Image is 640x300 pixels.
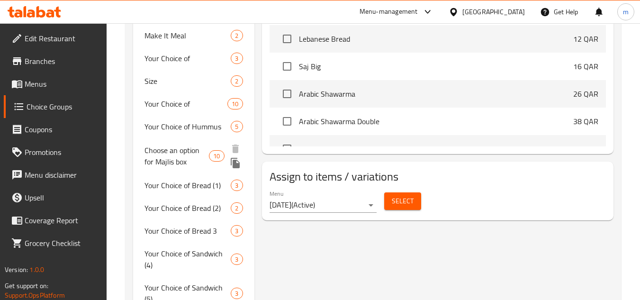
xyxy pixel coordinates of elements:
span: Your Choice of [144,98,227,109]
a: Coupons [4,118,107,141]
a: Promotions [4,141,107,164]
p: 5 QAR [577,143,598,155]
div: Choices [231,121,243,132]
span: 1.0.0 [29,264,44,276]
span: Promotions [25,146,99,158]
div: Your Choice of Bread 33 [133,219,254,242]
span: Choice Groups [27,101,99,112]
span: 2 [231,77,242,86]
span: Select choice [277,56,297,76]
span: Select [392,195,414,207]
span: Arabic Shawarma Double [299,116,573,127]
span: Arabic Shawarma [299,88,573,100]
span: Select choice [277,139,297,159]
p: 16 QAR [573,61,598,72]
div: Size2 [133,70,254,92]
span: 10 [228,100,242,109]
a: Choice Groups [4,95,107,118]
span: Choose an option for Majlis box [144,145,209,167]
a: Grocery Checklist [4,232,107,255]
span: Your Choice of [144,53,231,64]
span: Edit Restaurant [25,33,99,44]
span: Khartosh [299,143,577,155]
p: 38 QAR [573,116,598,127]
span: 3 [231,227,242,236]
span: Select choice [277,111,297,131]
div: [DATE](Active) [270,198,377,213]
span: m [623,7,629,17]
span: Menus [25,78,99,90]
span: Grocery Checklist [25,237,99,249]
button: duplicate [228,156,243,170]
div: Menu-management [360,6,418,18]
span: 5 [231,122,242,131]
div: Your Choice of Hummus5 [133,115,254,138]
span: Upsell [25,192,99,203]
div: Choices [231,254,243,265]
span: 3 [231,54,242,63]
span: Lebanese Bread [299,33,573,45]
div: Choices [231,75,243,87]
span: 3 [231,181,242,190]
span: Branches [25,55,99,67]
div: Make It Meal2 [133,24,254,47]
div: [GEOGRAPHIC_DATA] [462,7,525,17]
a: Edit Restaurant [4,27,107,50]
span: Your Choice of Hummus [144,121,231,132]
span: 10 [209,152,224,161]
span: Make It Meal [144,30,231,41]
span: 3 [231,255,242,264]
span: Your Choice of Bread (1) [144,180,231,191]
label: Menu [270,191,283,196]
span: Select choice [277,29,297,49]
div: Your Choice of Bread (1)3 [133,174,254,197]
span: Your Choice of Sandwich (4) [144,248,231,271]
span: Size [144,75,231,87]
div: Choices [231,180,243,191]
span: 3 [231,289,242,298]
span: Saj Big [299,61,573,72]
div: Your Choice of Bread (2)2 [133,197,254,219]
a: Menus [4,73,107,95]
button: Select [384,192,421,210]
span: 2 [231,204,242,213]
span: Your Choice of Bread 3 [144,225,231,236]
span: Coupons [25,124,99,135]
h2: Assign to items / variations [270,169,606,184]
div: Choices [231,53,243,64]
p: 26 QAR [573,88,598,100]
p: 12 QAR [573,33,598,45]
span: Coverage Report [25,215,99,226]
a: Branches [4,50,107,73]
span: Menu disclaimer [25,169,99,181]
a: Coverage Report [4,209,107,232]
div: Choices [209,150,224,162]
div: Your Choice of3 [133,47,254,70]
a: Menu disclaimer [4,164,107,186]
a: Upsell [4,186,107,209]
div: Choices [231,225,243,236]
div: Your Choice of10 [133,92,254,115]
span: Select choice [277,84,297,104]
span: 2 [231,31,242,40]
div: Choices [231,288,243,299]
div: Your Choice of Sandwich (4)3 [133,242,254,276]
div: Choose an option for Majlis box10deleteduplicate [133,138,254,174]
span: Get support on: [5,280,48,292]
div: Choices [231,30,243,41]
button: delete [228,142,243,156]
span: Your Choice of Bread (2) [144,202,231,214]
span: Version: [5,264,28,276]
div: Choices [227,98,243,109]
div: Choices [231,202,243,214]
